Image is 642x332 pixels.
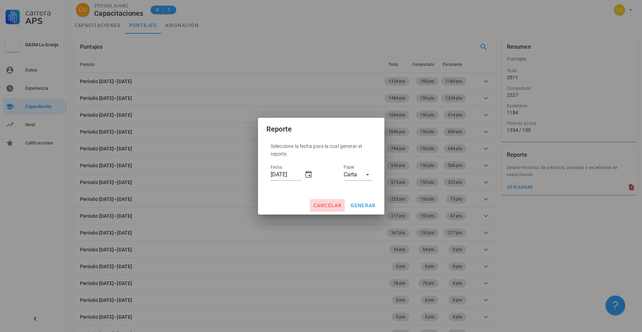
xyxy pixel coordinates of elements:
div: Reporte [266,123,292,135]
p: Seleccione la fecha para la cual generar el reporte. [271,142,372,158]
div: PapelCarta [344,169,372,180]
span: generar [350,203,376,208]
button: cancelar [310,199,344,212]
span: cancelar [313,203,342,208]
div: Carta [344,171,357,178]
label: Papel [344,165,354,170]
label: Fecha [271,165,282,170]
button: generar [348,199,379,212]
